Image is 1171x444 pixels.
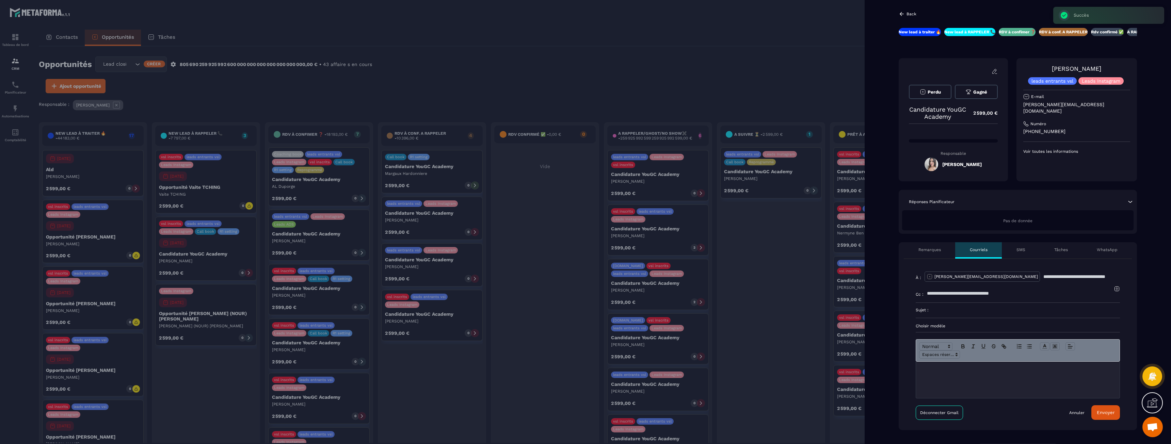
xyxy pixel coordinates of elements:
a: [PERSON_NAME] [1052,65,1101,72]
p: WhatsApp [1097,247,1118,252]
span: Pas de donnée [1003,218,1032,223]
p: Tâches [1054,247,1068,252]
p: Courriels [970,247,988,252]
p: Candidature YouGC Academy [909,106,966,120]
p: [PERSON_NAME][EMAIL_ADDRESS][DOMAIN_NAME] [934,274,1038,279]
button: Envoyer [1091,405,1120,420]
p: E-mail [1031,94,1044,99]
a: Annuler [1069,410,1085,415]
button: Gagné [955,85,997,99]
a: Ouvrir le chat [1142,417,1163,437]
p: [PERSON_NAME][EMAIL_ADDRESS][DOMAIN_NAME] [1023,101,1130,114]
h5: [PERSON_NAME] [942,162,982,167]
p: [PHONE_NUMBER] [1023,128,1130,135]
button: Perdu [909,85,951,99]
p: Cc : [916,292,924,297]
p: Numéro [1030,121,1046,127]
p: Remarques [918,247,941,252]
p: À : [916,275,921,280]
p: Réponses Planificateur [909,199,955,204]
span: Gagné [973,89,987,95]
span: Perdu [928,89,941,95]
p: Voir toutes les informations [1023,149,1130,154]
p: Leads Instagram [1082,79,1120,83]
p: Sujet : [916,307,929,313]
p: Choisir modèle [916,323,1120,329]
p: SMS [1016,247,1025,252]
p: leads entrants vsl [1031,79,1073,83]
a: Déconnecter Gmail [916,406,963,420]
p: 2 599,00 € [966,106,998,120]
p: Responsable [909,151,998,156]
